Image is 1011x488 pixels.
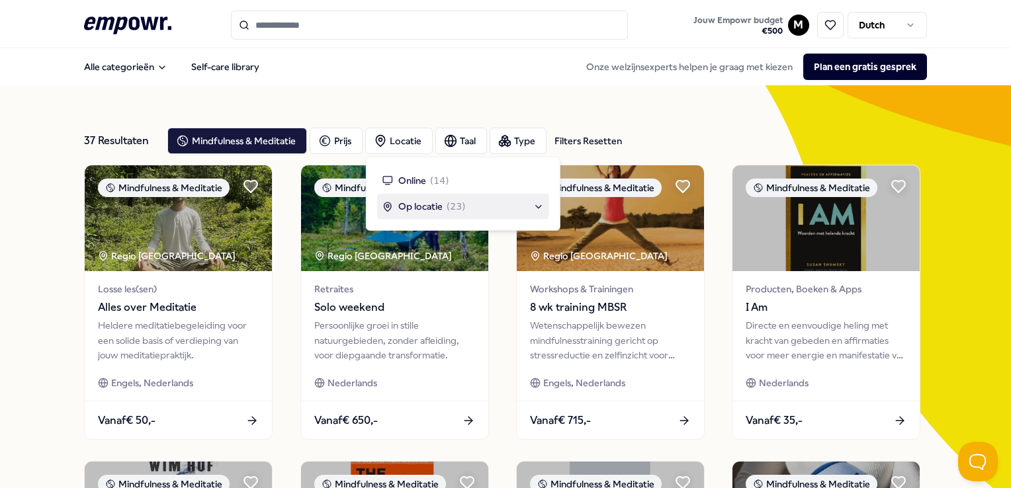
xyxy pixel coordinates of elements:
a: Jouw Empowr budget€500 [688,11,788,39]
div: Regio [GEOGRAPHIC_DATA] [98,249,238,263]
div: Mindfulness & Meditatie [314,179,446,197]
span: Alles over Meditatie [98,299,259,316]
button: Mindfulness & Meditatie [167,128,307,154]
span: Jouw Empowr budget [693,15,783,26]
span: Losse les(sen) [98,282,259,296]
span: ( 14 ) [430,173,449,188]
a: package imageMindfulness & MeditatieRegio [GEOGRAPHIC_DATA] Workshops & Trainingen8 wk training M... [516,165,705,440]
div: Regio [GEOGRAPHIC_DATA] [530,249,670,263]
span: Producten, Boeken & Apps [746,282,906,296]
span: Vanaf € 715,- [530,412,591,429]
button: Alle categorieën [73,54,178,80]
button: Prijs [310,128,363,154]
a: Self-care library [181,54,270,80]
span: Engels, Nederlands [111,376,193,390]
div: Onze welzijnsexperts helpen je graag met kiezen [576,54,927,80]
span: 8 wk training MBSR [530,299,691,316]
span: Workshops & Trainingen [530,282,691,296]
div: Directe en eenvoudige heling met kracht van gebeden en affirmaties voor meer energie en manifesta... [746,318,906,362]
div: Mindfulness & Meditatie [746,179,877,197]
a: package imageMindfulness & MeditatieRegio [GEOGRAPHIC_DATA] Losse les(sen)Alles over MeditatieHel... [84,165,273,440]
span: Nederlands [759,376,809,390]
img: package image [301,165,488,271]
div: Suggestions [377,168,549,220]
nav: Main [73,54,270,80]
button: Plan een gratis gesprek [803,54,927,80]
img: package image [85,165,272,271]
div: Wetenschappelijk bewezen mindfulnesstraining gericht op stressreductie en zelfinzicht voor persoo... [530,318,691,362]
span: I Am [746,299,906,316]
button: Taal [435,128,487,154]
span: ( 23 ) [447,199,466,214]
img: package image [517,165,704,271]
span: Vanaf € 650,- [314,412,378,429]
span: Vanaf € 50,- [98,412,155,429]
div: Regio [GEOGRAPHIC_DATA] [314,249,454,263]
div: Mindfulness & Meditatie [530,179,662,197]
img: package image [732,165,920,271]
span: Nederlands [328,376,377,390]
iframe: Help Scout Beacon - Open [958,442,998,481]
div: Mindfulness & Meditatie [98,179,230,197]
span: Online [398,173,426,188]
button: Type [490,128,547,154]
div: Filters Resetten [554,134,622,148]
span: Vanaf € 35,- [746,412,803,429]
div: Heldere meditatiebegeleiding voor een solide basis of verdieping van jouw meditatiepraktijk. [98,318,259,362]
button: Jouw Empowr budget€500 [691,13,785,39]
div: 37 Resultaten [84,128,157,154]
input: Search for products, categories or subcategories [231,11,628,40]
span: Solo weekend [314,299,475,316]
span: € 500 [693,26,783,36]
span: Op locatie [398,199,443,214]
a: package imageMindfulness & MeditatieRegio [GEOGRAPHIC_DATA] RetraitesSolo weekendPersoonlijke gro... [300,165,489,440]
span: Engels, Nederlands [543,376,625,390]
div: Persoonlijke groei in stille natuurgebieden, zonder afleiding, voor diepgaande transformatie. [314,318,475,362]
a: package imageMindfulness & MeditatieProducten, Boeken & AppsI AmDirecte en eenvoudige heling met ... [732,165,920,440]
button: Locatie [365,128,433,154]
button: M [788,15,809,36]
span: Retraites [314,282,475,296]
